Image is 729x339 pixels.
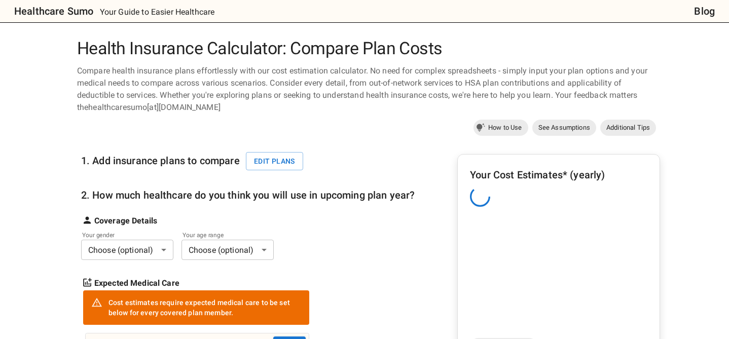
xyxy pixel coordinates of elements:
div: Choose (optional) [181,240,274,260]
p: Your Guide to Easier Healthcare [100,6,215,18]
h6: Healthcare Sumo [14,3,93,19]
a: Healthcare Sumo [6,3,93,19]
h6: Your Cost Estimates* (yearly) [470,167,647,183]
h6: 2. How much healthcare do you think you will use in upcoming plan year? [81,187,415,203]
button: Edit plans [246,152,303,171]
strong: Expected Medical Care [94,277,179,289]
h1: Health Insurance Calculator: Compare Plan Costs [73,39,656,59]
label: Your age range [183,231,260,239]
span: See Assumptions [532,123,596,133]
a: See Assumptions [532,120,596,136]
h6: 1. Add insurance plans to compare [81,152,309,171]
span: How to Use [482,123,528,133]
strong: Coverage Details [94,215,157,227]
a: How to Use [473,120,528,136]
span: Additional Tips [600,123,656,133]
div: Compare health insurance plans effortlessly with our cost estimation calculator. No need for comp... [73,65,656,114]
label: Your gender [82,231,159,239]
a: Blog [694,3,715,19]
div: Choose (optional) [81,240,173,260]
div: Cost estimates require expected medical care to be set below for every covered plan member. [108,293,301,322]
a: Additional Tips [600,120,656,136]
